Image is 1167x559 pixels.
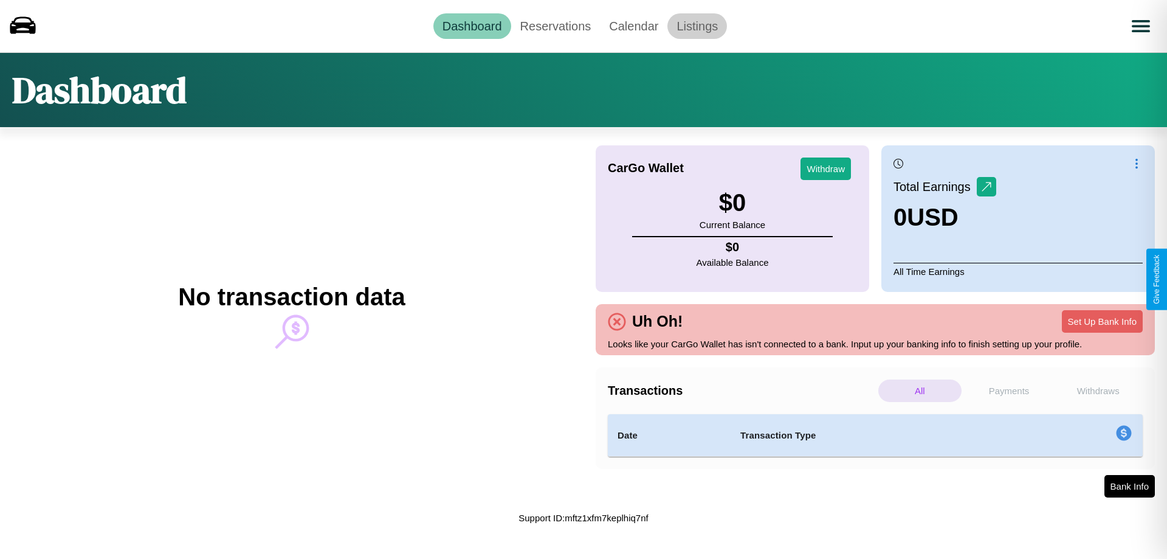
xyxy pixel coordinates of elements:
h3: 0 USD [893,204,996,231]
p: Withdraws [1056,380,1140,402]
button: Bank Info [1104,475,1155,498]
p: Payments [968,380,1051,402]
button: Set Up Bank Info [1062,310,1143,333]
h4: Uh Oh! [626,313,689,330]
p: Support ID: mftz1xfm7keplhiq7nf [518,510,648,526]
h4: Transactions [608,384,875,398]
p: Total Earnings [893,176,977,198]
h4: $ 0 [697,240,769,254]
div: Give Feedback [1152,255,1161,304]
a: Calendar [600,13,667,39]
p: Looks like your CarGo Wallet has isn't connected to a bank. Input up your banking info to finish ... [608,336,1143,352]
p: All [878,380,962,402]
button: Open menu [1124,9,1158,43]
h4: CarGo Wallet [608,161,684,175]
a: Listings [667,13,727,39]
p: Current Balance [700,217,765,233]
table: simple table [608,414,1143,457]
h4: Date [618,428,721,443]
a: Reservations [511,13,601,39]
h2: No transaction data [178,283,405,311]
h3: $ 0 [700,189,765,217]
h1: Dashboard [12,65,187,115]
p: Available Balance [697,254,769,271]
a: Dashboard [433,13,511,39]
h4: Transaction Type [740,428,1016,443]
p: All Time Earnings [893,263,1143,280]
button: Withdraw [800,158,851,180]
